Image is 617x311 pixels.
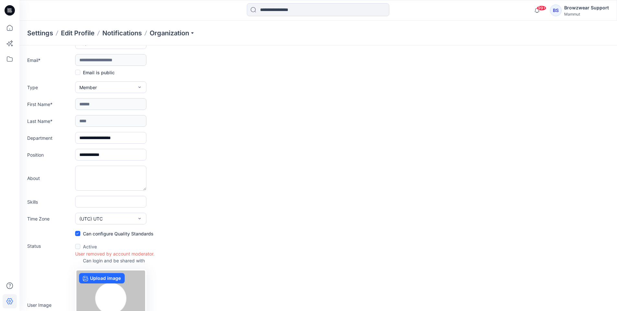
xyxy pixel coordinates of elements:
label: Time Zone [27,215,73,222]
span: 99+ [537,6,546,11]
button: Member [75,81,146,93]
label: Type [27,84,73,91]
div: User removed by account moderator. [75,250,154,257]
label: Last Name [27,118,73,125]
label: Upload image [79,273,125,283]
label: Email is public [75,68,115,76]
div: Active [75,243,154,250]
label: Position [27,151,73,158]
a: Notifications [102,29,142,38]
label: User Image [27,302,73,308]
span: Member [79,84,97,91]
div: Mammut [564,12,609,17]
label: Status [27,243,73,249]
label: About [27,175,73,182]
button: (UTC) UTC [75,213,146,224]
div: BS [550,5,562,16]
p: Settings [27,29,53,38]
label: Skills [27,198,73,205]
p: Can login and be shared with [83,257,154,264]
label: Department [27,135,73,141]
span: (UTC) UTC [79,215,103,222]
a: Edit Profile [61,29,95,38]
label: Email [27,57,73,64]
label: Active [75,243,97,250]
label: Can configure Quality Standards [75,230,154,237]
div: Browzwear Support [564,4,609,12]
label: First Name [27,101,73,108]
